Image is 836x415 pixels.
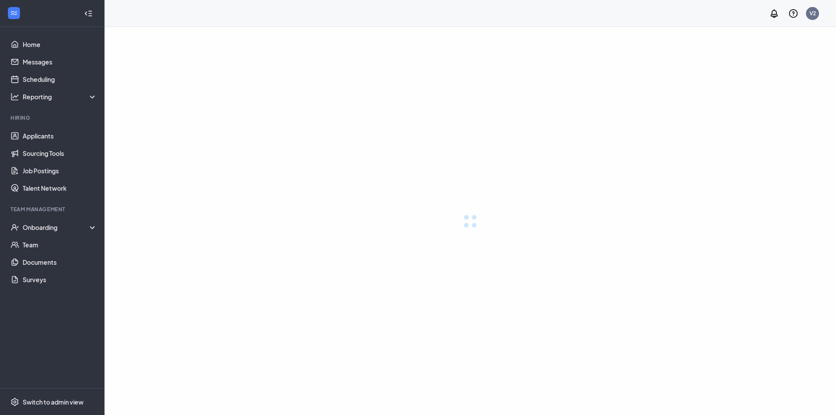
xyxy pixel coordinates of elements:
div: Switch to admin view [23,398,84,406]
div: Team Management [10,206,95,213]
svg: Settings [10,398,19,406]
a: Talent Network [23,179,97,197]
a: Sourcing Tools [23,145,97,162]
svg: Notifications [769,8,779,19]
a: Applicants [23,127,97,145]
a: Scheduling [23,71,97,88]
a: Documents [23,253,97,271]
div: Reporting [23,92,98,101]
svg: WorkstreamLogo [10,9,18,17]
a: Home [23,36,97,53]
div: Onboarding [23,223,98,232]
div: Hiring [10,114,95,121]
a: Job Postings [23,162,97,179]
svg: QuestionInfo [788,8,799,19]
a: Surveys [23,271,97,288]
svg: Collapse [84,9,93,18]
div: V2 [809,10,816,17]
svg: Analysis [10,92,19,101]
a: Messages [23,53,97,71]
svg: UserCheck [10,223,19,232]
a: Team [23,236,97,253]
